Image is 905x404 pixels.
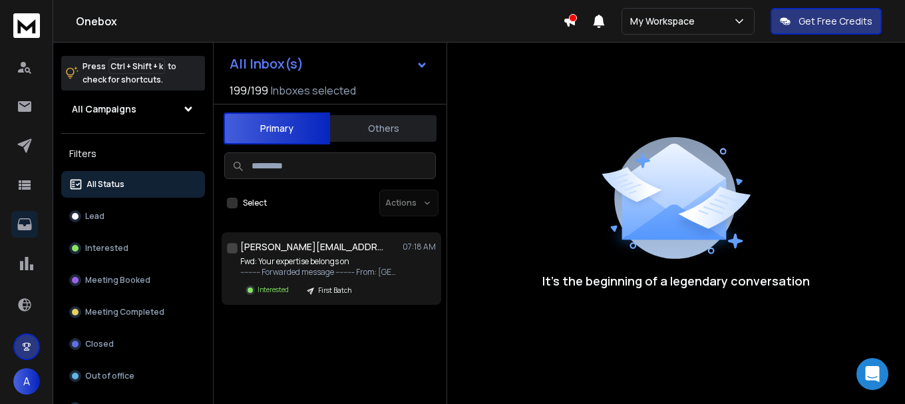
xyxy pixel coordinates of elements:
p: Fwd: Your expertise belongs on [240,256,400,267]
p: Lead [85,211,104,222]
button: Interested [61,235,205,262]
p: First Batch [318,286,351,296]
button: A [13,368,40,395]
p: Interested [85,243,128,254]
p: Interested [258,285,289,295]
h3: Filters [61,144,205,163]
button: Out of office [61,363,205,389]
h1: All Inbox(s) [230,57,303,71]
h3: Inboxes selected [271,83,356,99]
button: Lead [61,203,205,230]
button: All Campaigns [61,96,205,122]
p: Meeting Completed [85,307,164,317]
button: Meeting Completed [61,299,205,325]
p: All Status [87,179,124,190]
label: Select [243,198,267,208]
img: logo [13,13,40,38]
p: Press to check for shortcuts. [83,60,176,87]
p: Meeting Booked [85,275,150,286]
button: Primary [224,112,330,144]
button: All Status [61,171,205,198]
p: Closed [85,339,114,349]
button: Others [330,114,437,143]
p: 07:18 AM [403,242,436,252]
div: Open Intercom Messenger [856,358,888,390]
p: Out of office [85,371,134,381]
button: Closed [61,331,205,357]
span: 199 / 199 [230,83,268,99]
button: Meeting Booked [61,267,205,294]
p: My Workspace [630,15,700,28]
h1: All Campaigns [72,102,136,116]
span: Ctrl + Shift + k [108,59,165,74]
p: It’s the beginning of a legendary conversation [542,272,810,290]
h1: Onebox [76,13,563,29]
button: All Inbox(s) [219,51,439,77]
p: Get Free Credits [799,15,872,28]
button: Get Free Credits [771,8,882,35]
h1: [PERSON_NAME][EMAIL_ADDRESS][DOMAIN_NAME] +1 [240,240,387,254]
p: ---------- Forwarded message --------- From: [GEOGRAPHIC_DATA] [240,267,400,278]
